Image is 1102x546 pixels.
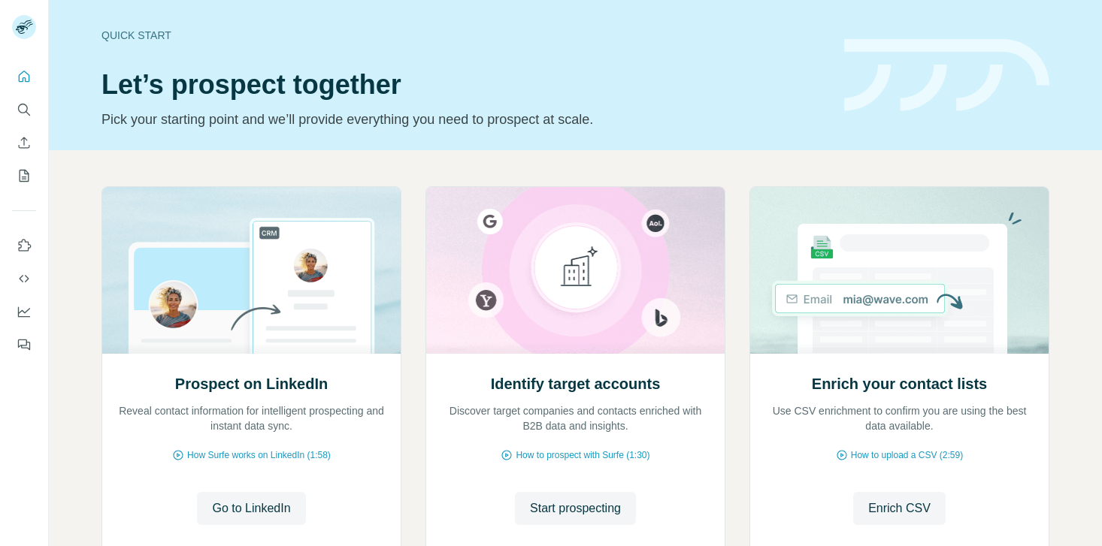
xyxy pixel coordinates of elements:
span: How to prospect with Surfe (1:30) [516,448,649,462]
button: Start prospecting [515,492,636,525]
p: Pick your starting point and we’ll provide everything you need to prospect at scale. [101,109,826,130]
h2: Enrich your contact lists [812,373,987,394]
button: Enrich CSV [853,492,946,525]
h2: Identify target accounts [491,373,661,394]
img: Identify target accounts [425,187,725,354]
button: Enrich CSV [12,129,36,156]
img: Prospect on LinkedIn [101,187,401,354]
button: My lists [12,162,36,189]
span: How Surfe works on LinkedIn (1:58) [187,448,331,462]
p: Use CSV enrichment to confirm you are using the best data available. [765,403,1034,433]
p: Discover target companies and contacts enriched with B2B data and insights. [441,403,710,433]
button: Quick start [12,63,36,90]
p: Reveal contact information for intelligent prospecting and instant data sync. [117,403,386,433]
button: Use Surfe API [12,265,36,292]
h2: Prospect on LinkedIn [175,373,328,394]
span: Start prospecting [530,499,621,517]
span: How to upload a CSV (2:59) [851,448,963,462]
button: Use Surfe on LinkedIn [12,232,36,259]
button: Feedback [12,331,36,358]
img: Enrich your contact lists [749,187,1049,354]
button: Dashboard [12,298,36,325]
h1: Let’s prospect together [101,70,826,100]
span: Enrich CSV [868,499,931,517]
button: Go to LinkedIn [197,492,305,525]
button: Search [12,96,36,123]
span: Go to LinkedIn [212,499,290,517]
img: banner [844,39,1049,112]
div: Quick start [101,28,826,43]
